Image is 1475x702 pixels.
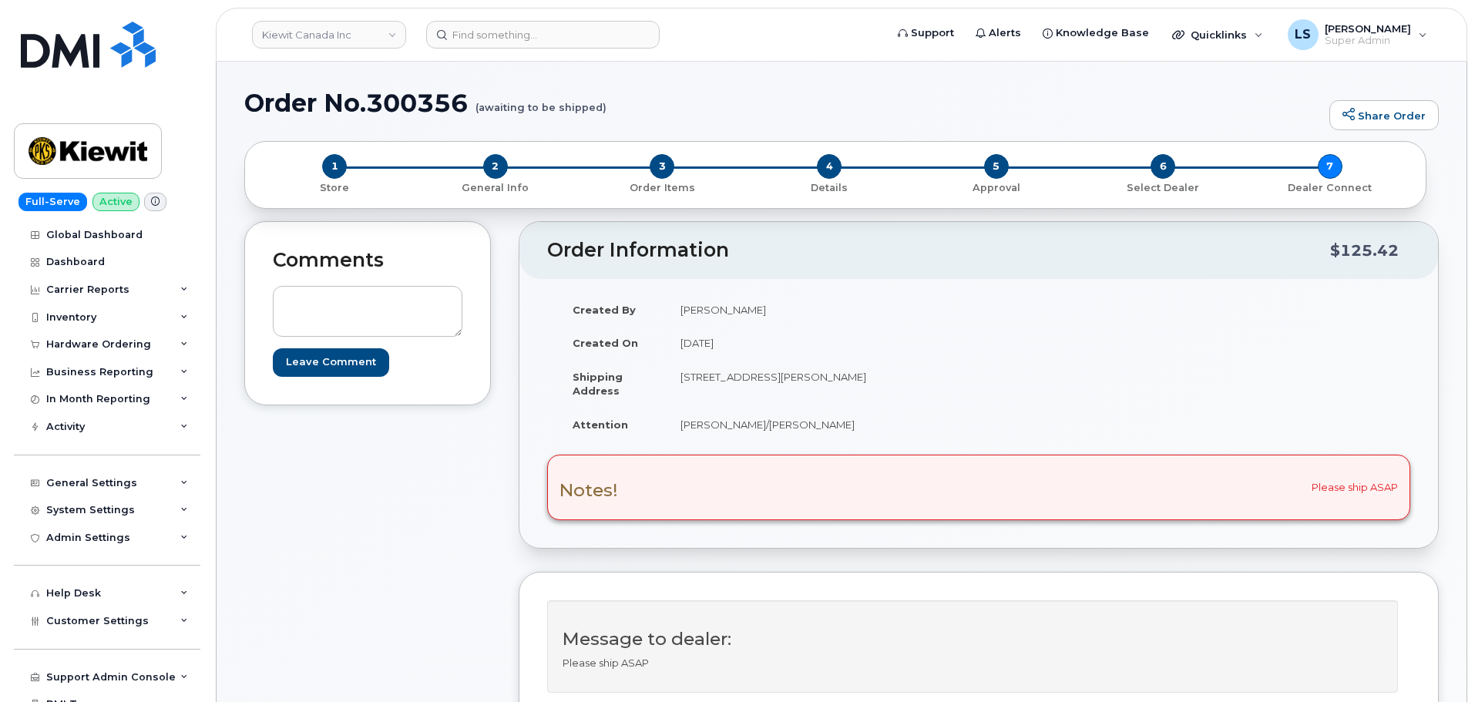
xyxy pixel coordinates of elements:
[1086,181,1241,195] p: Select Dealer
[547,240,1330,261] h2: Order Information
[559,481,618,500] h3: Notes!
[752,181,907,195] p: Details
[984,154,1009,179] span: 5
[573,418,628,431] strong: Attention
[475,89,606,113] small: (awaiting to be shipped)
[579,179,746,195] a: 3 Order Items
[573,304,636,316] strong: Created By
[1330,236,1399,265] div: $125.42
[418,181,573,195] p: General Info
[273,250,462,271] h2: Comments
[585,181,740,195] p: Order Items
[912,179,1080,195] a: 5 Approval
[817,154,842,179] span: 4
[273,348,389,377] input: Leave Comment
[746,179,913,195] a: 4 Details
[667,360,967,408] td: [STREET_ADDRESS][PERSON_NAME]
[322,154,347,179] span: 1
[667,408,967,442] td: [PERSON_NAME]/[PERSON_NAME]
[412,179,580,195] a: 2 General Info
[919,181,1073,195] p: Approval
[667,326,967,360] td: [DATE]
[547,455,1410,519] div: Please ship ASAP
[563,630,1383,649] h3: Message to dealer:
[1408,635,1463,690] iframe: Messenger Launcher
[1080,179,1247,195] a: 6 Select Dealer
[244,89,1322,116] h1: Order No.300356
[483,154,508,179] span: 2
[573,371,623,398] strong: Shipping Address
[667,293,967,327] td: [PERSON_NAME]
[1329,100,1439,131] a: Share Order
[1151,154,1175,179] span: 6
[573,337,638,349] strong: Created On
[264,181,406,195] p: Store
[257,179,412,195] a: 1 Store
[563,656,1383,670] p: Please ship ASAP
[650,154,674,179] span: 3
